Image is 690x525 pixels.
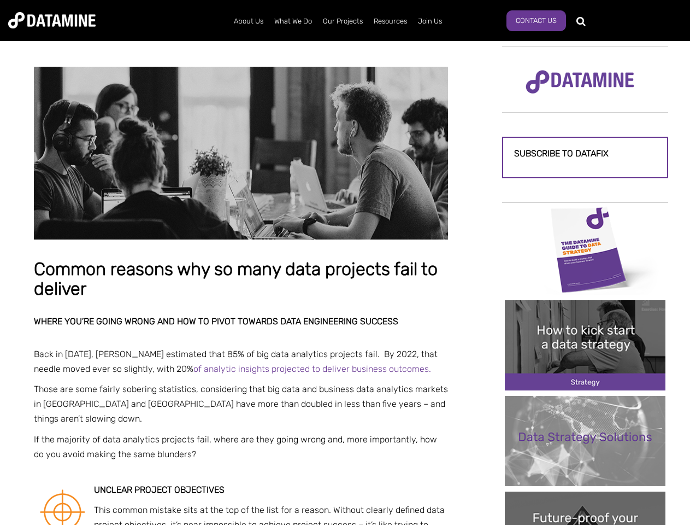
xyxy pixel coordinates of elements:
[368,7,412,36] a: Resources
[94,485,225,495] strong: Unclear project objectives
[34,317,448,326] h2: Where you’re going wrong and how to pivot towards data engineering success
[193,364,431,374] a: of analytic insights projected to deliver business outcomes.
[34,347,448,376] p: Back in [DATE], [PERSON_NAME] estimated that 85% of big data analytics projects fail. By 2022, th...
[8,12,96,28] img: Datamine
[269,7,317,36] a: What We Do
[317,7,368,36] a: Our Projects
[34,260,448,299] h1: Common reasons why so many data projects fail to deliver
[505,204,665,294] img: Data Strategy Cover thumbnail
[34,67,448,240] img: Common reasons why so many data projects fail to deliver
[514,149,656,159] h3: Subscribe to datafix
[505,396,665,486] img: 202408 Data Strategy Solutions feature image
[34,382,448,427] p: Those are some fairly sobering statistics, considering that big data and business data analytics ...
[505,300,665,390] img: 20241212 How to kick start a data strategy-2
[228,7,269,36] a: About Us
[34,432,448,462] p: If the majority of data analytics projects fail, where are they going wrong and, more importantly...
[518,63,641,101] img: Datamine Logo No Strapline - Purple
[506,10,566,31] a: Contact Us
[412,7,447,36] a: Join Us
